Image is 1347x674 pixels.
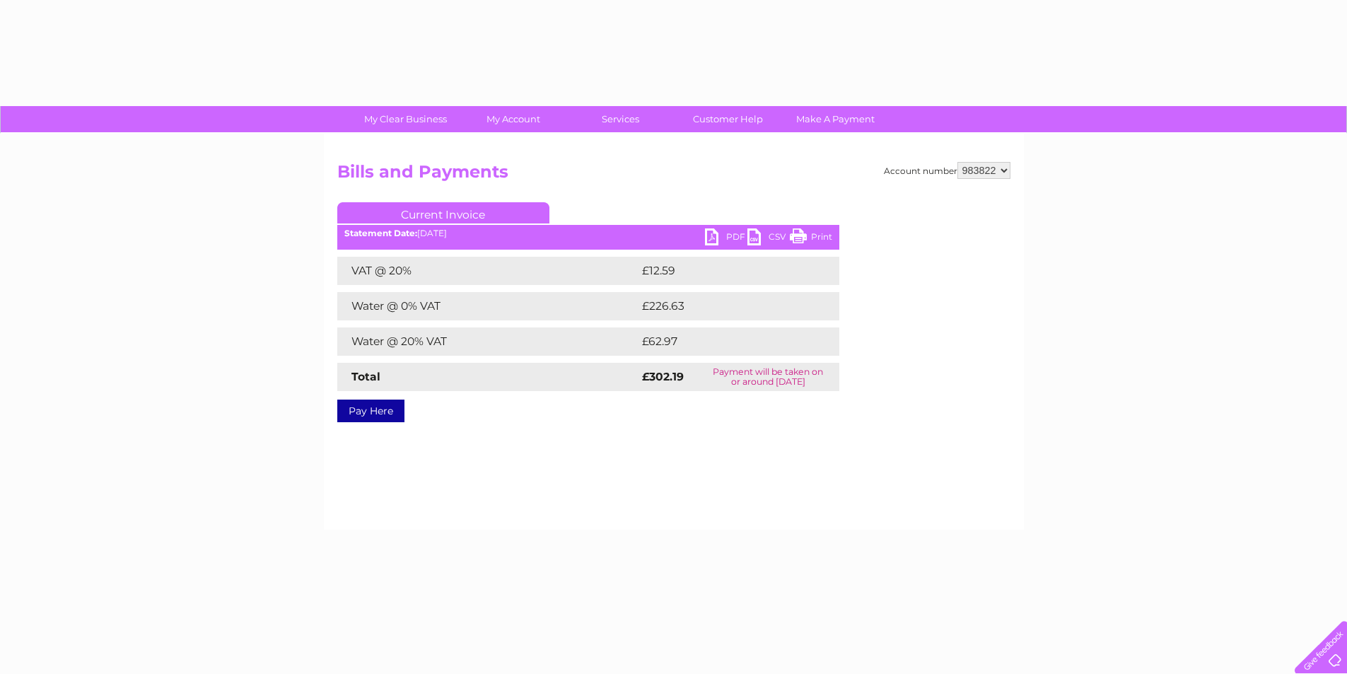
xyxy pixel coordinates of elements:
[337,257,638,285] td: VAT @ 20%
[777,106,894,132] a: Make A Payment
[638,292,815,320] td: £226.63
[642,370,684,383] strong: £302.19
[747,228,790,249] a: CSV
[344,228,417,238] b: Statement Date:
[337,292,638,320] td: Water @ 0% VAT
[790,228,832,249] a: Print
[697,363,839,391] td: Payment will be taken on or around [DATE]
[337,327,638,356] td: Water @ 20% VAT
[705,228,747,249] a: PDF
[638,327,810,356] td: £62.97
[337,400,404,422] a: Pay Here
[347,106,464,132] a: My Clear Business
[337,202,549,223] a: Current Invoice
[337,228,839,238] div: [DATE]
[351,370,380,383] strong: Total
[562,106,679,132] a: Services
[884,162,1010,179] div: Account number
[638,257,810,285] td: £12.59
[337,162,1010,189] h2: Bills and Payments
[455,106,571,132] a: My Account
[670,106,786,132] a: Customer Help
